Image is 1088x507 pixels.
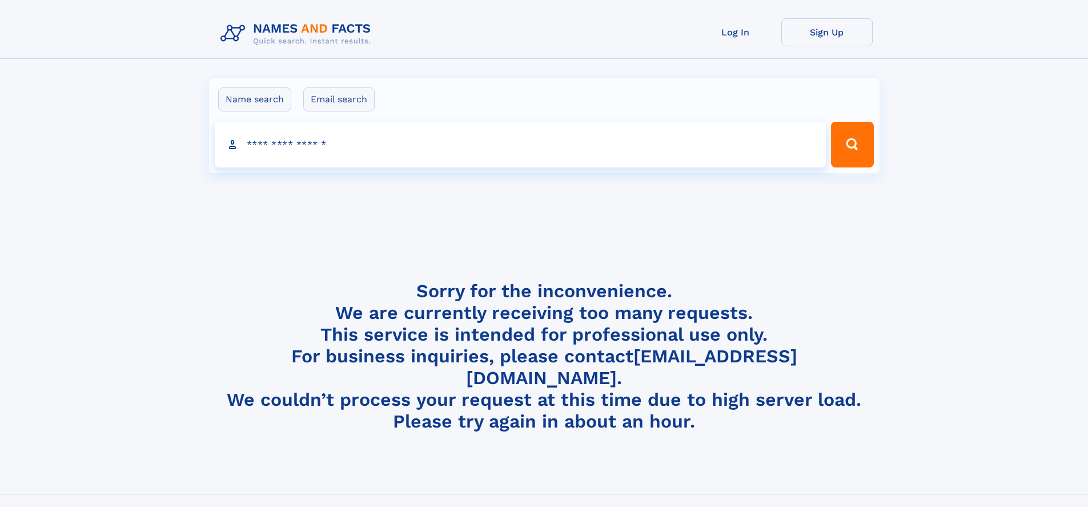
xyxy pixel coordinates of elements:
[216,18,380,49] img: Logo Names and Facts
[215,122,826,167] input: search input
[303,87,375,111] label: Email search
[218,87,291,111] label: Name search
[216,280,873,433] h4: Sorry for the inconvenience. We are currently receiving too many requests. This service is intend...
[466,345,797,389] a: [EMAIL_ADDRESS][DOMAIN_NAME]
[781,18,873,46] a: Sign Up
[690,18,781,46] a: Log In
[831,122,873,167] button: Search Button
